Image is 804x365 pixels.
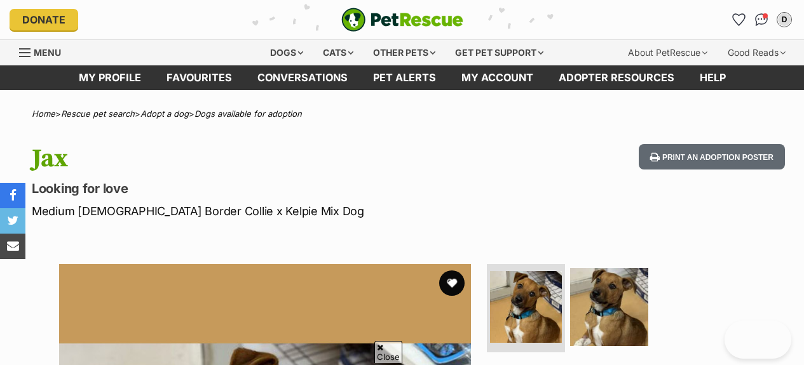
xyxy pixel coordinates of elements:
div: About PetRescue [619,40,716,65]
p: Looking for love [32,180,491,197]
div: D [778,13,791,26]
a: Adopter resources [546,65,687,90]
a: Donate [10,9,78,30]
div: Other pets [364,40,444,65]
p: Medium [DEMOGRAPHIC_DATA] Border Collie x Kelpie Mix Dog [32,202,491,220]
div: Good Reads [719,40,794,65]
ul: Account quick links [728,10,794,30]
a: conversations [245,65,360,90]
a: PetRescue [341,8,463,32]
a: Conversations [751,10,772,30]
a: Dogs available for adoption [194,109,302,119]
div: Get pet support [446,40,552,65]
a: Favourites [154,65,245,90]
a: Help [687,65,739,90]
button: Print an adoption poster [639,144,785,170]
img: logo-e224e6f780fb5917bec1dbf3a21bbac754714ae5b6737aabdf751b685950b380.svg [341,8,463,32]
button: favourite [439,270,465,296]
a: Rescue pet search [61,109,135,119]
span: Menu [34,47,61,58]
a: Adopt a dog [140,109,189,119]
img: Photo of Jax [490,271,562,343]
button: My account [774,10,794,30]
img: Photo of Jax [570,268,648,346]
a: Menu [19,40,70,63]
a: Home [32,109,55,119]
span: Close [374,341,402,363]
img: chat-41dd97257d64d25036548639549fe6c8038ab92f7586957e7f3b1b290dea8141.svg [755,13,768,26]
a: Favourites [728,10,749,30]
h1: Jax [32,144,491,173]
iframe: Help Scout Beacon - Open [725,321,791,359]
div: Dogs [261,40,312,65]
div: Cats [314,40,362,65]
a: Pet alerts [360,65,449,90]
a: My account [449,65,546,90]
a: My profile [66,65,154,90]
